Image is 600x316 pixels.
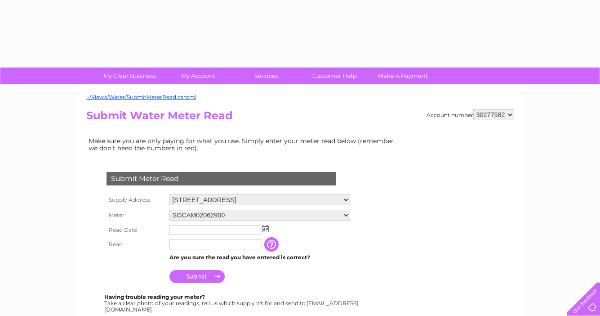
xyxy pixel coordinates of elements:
[167,252,352,263] td: Are you sure the read you have entered is correct?
[169,270,225,283] input: Submit
[93,68,167,84] a: My Clear Business
[86,94,196,100] a: ~/Views/Water/SubmitMeterRead.cshtml
[229,68,303,84] a: Services
[104,294,360,312] div: Take a clear photo of your readings, tell us which supply it's for and send to [EMAIL_ADDRESS][DO...
[264,237,280,252] input: Information
[104,192,167,208] th: Supply Address
[366,68,440,84] a: Make A Payment
[86,109,514,126] h2: Submit Water Meter Read
[104,293,205,300] b: Having trouble reading your meter?
[161,68,235,84] a: My Account
[104,223,167,237] th: Read Date
[104,208,167,223] th: Meter
[427,109,514,120] div: Account number
[262,225,269,232] img: ...
[107,172,336,185] div: Submit Meter Read
[86,135,401,154] td: Make sure you are only paying for what you use. Simply enter your meter read below (remember we d...
[298,68,372,84] a: Customer Help
[104,237,167,252] th: Read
